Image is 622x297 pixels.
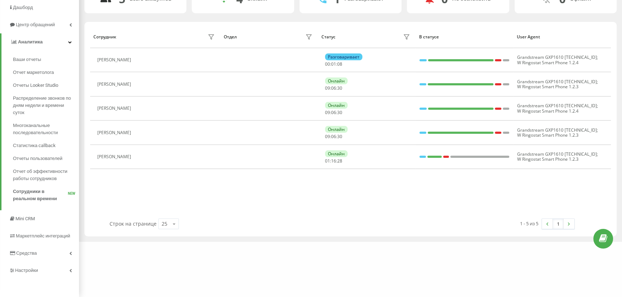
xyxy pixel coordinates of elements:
div: 25 [162,220,167,227]
span: 16 [331,158,336,164]
div: Онлайн [325,102,348,109]
span: Grandstream GXP1610 [TECHNICAL_ID] [517,79,597,85]
span: Grandstream GXP1610 [TECHNICAL_ID] [517,54,597,60]
span: Grandstream GXP1610 [TECHNICAL_ID] [517,103,597,109]
span: Статистика callback [13,142,56,149]
span: 06 [331,85,336,91]
span: W Ringostat Smart Phone 1.2.3 [517,132,579,138]
span: 08 [337,61,342,67]
div: Разговаривает [325,53,362,60]
div: Онлайн [325,150,348,157]
span: Средства [16,250,37,256]
a: Ваши отчеты [13,53,79,66]
span: Аналитика [18,39,43,44]
div: [PERSON_NAME] [97,106,133,111]
span: Отчеты Looker Studio [13,82,58,89]
div: : : [325,159,342,164]
div: [PERSON_NAME] [97,154,133,159]
div: User Agent [517,34,608,39]
a: Отчет маркетолога [13,66,79,79]
span: Отчет об эффективности работы сотрудников [13,168,75,182]
a: Отчеты пользователей [13,152,79,165]
span: 09 [325,133,330,140]
div: [PERSON_NAME] [97,82,133,87]
span: Многоканальные последовательности [13,122,75,136]
a: Аналитика [1,33,79,51]
span: Grandstream GXP1610 [TECHNICAL_ID] [517,151,597,157]
a: Многоканальные последовательности [13,119,79,139]
div: : : [325,62,342,67]
span: Ваши отчеты [13,56,41,63]
a: Статистика callback [13,139,79,152]
span: 30 [337,85,342,91]
div: Статус [321,34,335,39]
span: 00 [325,61,330,67]
span: Распределение звонков по дням недели и времени суток [13,95,75,116]
div: 1 - 5 из 5 [520,220,538,227]
div: [PERSON_NAME] [97,130,133,135]
span: 09 [325,109,330,115]
span: Mini CRM [15,216,35,221]
span: W Ringostat Smart Phone 1.2.4 [517,108,579,114]
div: Отдел [224,34,237,39]
div: Сотрудник [93,34,116,39]
span: Отчет маркетолога [13,69,54,76]
a: Сотрудники в реальном времениNEW [13,185,79,205]
span: Центр обращений [16,22,55,27]
div: : : [325,86,342,91]
span: Отчеты пользователей [13,155,62,162]
span: Настройки [15,268,38,273]
span: 01 [331,61,336,67]
div: [PERSON_NAME] [97,57,133,62]
span: 28 [337,158,342,164]
a: 1 [553,219,563,229]
div: В статусе [419,34,510,39]
a: Отчет об эффективности работы сотрудников [13,165,79,185]
span: 06 [331,109,336,115]
span: 09 [325,85,330,91]
a: Отчеты Looker Studio [13,79,79,92]
span: Дашборд [13,5,33,10]
a: Распределение звонков по дням недели и времени суток [13,92,79,119]
span: 06 [331,133,336,140]
span: 30 [337,109,342,115]
div: : : [325,110,342,115]
div: : : [325,134,342,139]
span: 01 [325,158,330,164]
div: Онлайн [325,126,348,133]
span: Строк на странице [110,220,157,227]
span: W Ringostat Smart Phone 1.2.4 [517,60,579,66]
span: Маркетплейс интеграций [16,233,70,239]
span: 30 [337,133,342,140]
span: Grandstream GXP1610 [TECHNICAL_ID] [517,127,597,133]
span: Сотрудники в реальном времени [13,188,68,202]
span: W Ringostat Smart Phone 1.2.3 [517,84,579,90]
span: W Ringostat Smart Phone 1.2.3 [517,156,579,162]
div: Онлайн [325,77,348,84]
